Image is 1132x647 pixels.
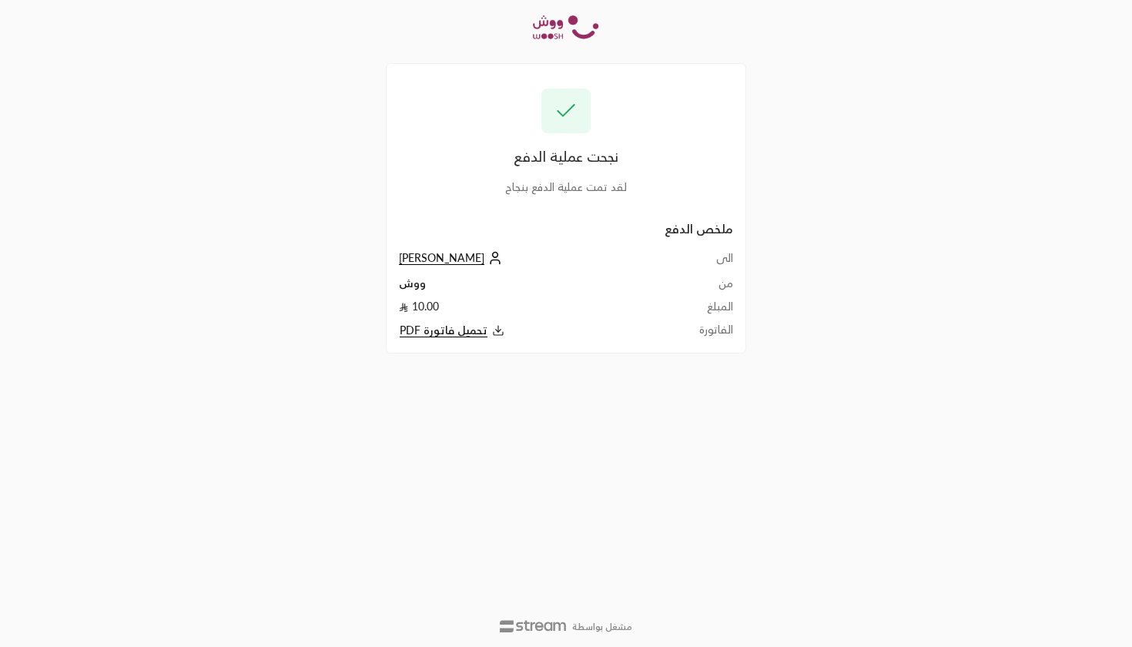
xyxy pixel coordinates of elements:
span: [PERSON_NAME] [399,251,484,265]
td: ووش [399,276,655,299]
div: نجحت عملية الدفع [399,146,733,167]
h2: ملخص الدفع [399,220,733,238]
button: تحميل فاتورة PDF [399,322,655,340]
td: المبلغ [655,299,733,322]
a: [PERSON_NAME] [399,251,506,264]
td: 10.00 [399,299,655,322]
div: لقد تمت عملية الدفع بنجاح [399,179,733,195]
td: الفاتورة [655,322,733,340]
td: الى [655,250,733,276]
img: Company Logo [524,9,608,51]
td: من [655,276,733,299]
span: تحميل فاتورة PDF [400,323,487,337]
p: مشغل بواسطة [572,621,632,633]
